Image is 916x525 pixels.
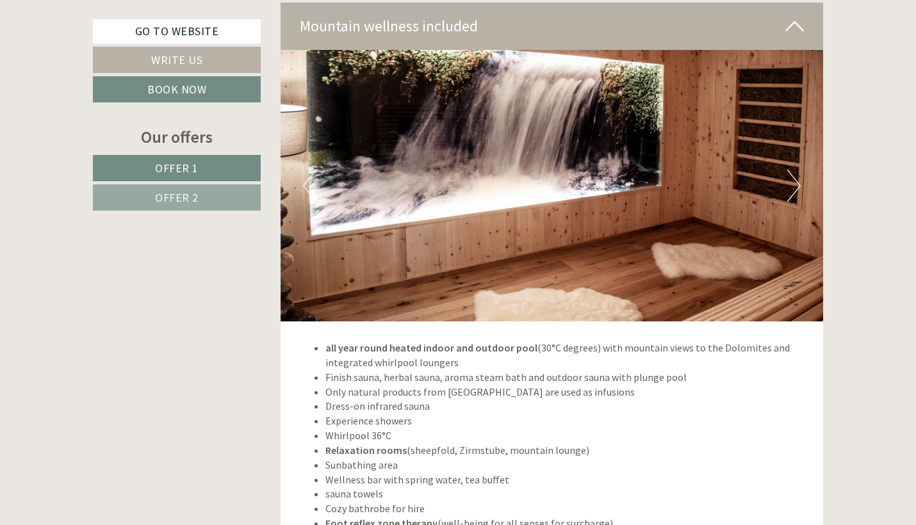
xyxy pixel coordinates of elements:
[437,334,505,360] button: Send
[325,399,805,414] li: Dress-on infrared sauna
[325,428,805,443] li: Whirlpool 36°C
[325,444,407,456] strong: Relaxation rooms
[325,472,805,487] li: Wellness bar with spring water, tea buffet
[787,170,801,202] button: Next
[325,414,805,428] li: Experience showers
[325,443,805,458] li: (sheepfold, Zirmstube, mountain lounge)
[19,62,142,71] small: 13:59
[93,125,261,149] div: Our offers
[10,35,148,74] div: Hello, how can we help you?
[325,487,805,501] li: sauna towels
[93,76,261,102] a: Book now
[93,19,261,44] a: Go to website
[281,3,824,50] div: Mountain wellness included
[155,190,199,205] span: Offer 2
[325,385,805,400] li: Only natural products from [GEOGRAPHIC_DATA] are used as infusions
[93,47,261,73] a: Write us
[325,501,805,516] li: Cozy bathrobe for hire
[19,37,142,47] div: Inso Sonnenheim
[325,458,805,472] li: Sunbathing area
[325,341,805,370] li: (30°C degrees) with mountain views to the Dolomites and integrated whirlpool loungers
[303,170,316,202] button: Previous
[155,161,199,175] span: Offer 1
[325,370,805,385] li: Finish sauna, herbal sauna, aroma steam bath and outdoor sauna with plunge pool
[229,10,275,31] div: [DATE]
[325,341,537,354] strong: all year round heated indoor and outdoor pool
